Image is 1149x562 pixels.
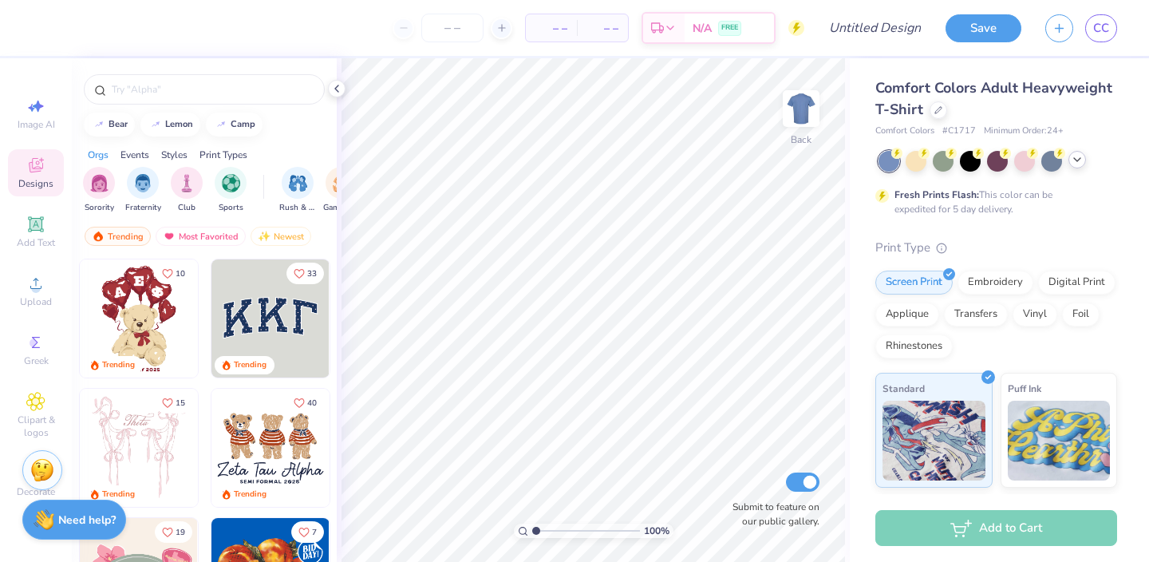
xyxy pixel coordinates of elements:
span: Standard [882,380,925,397]
div: Digital Print [1038,271,1115,295]
span: Designs [18,177,53,190]
div: Print Types [199,148,247,162]
img: 3b9aba4f-e317-4aa7-a679-c95a879539bd [211,259,330,378]
img: most_fav.gif [163,231,176,242]
div: Embroidery [958,271,1033,295]
span: CC [1093,19,1109,38]
input: – – [421,14,484,42]
button: Like [155,521,192,543]
button: Like [286,392,324,414]
button: camp [206,113,263,137]
span: Upload [20,295,52,308]
div: filter for Rush & Bid [279,167,316,214]
div: Trending [102,359,135,371]
input: Untitled Design [816,12,934,44]
span: Club [178,202,195,214]
span: 33 [307,270,317,278]
div: Trending [234,359,267,371]
span: Comfort Colors [875,125,934,138]
div: Trending [102,489,135,501]
img: trend_line.gif [93,120,105,129]
span: # C1717 [942,125,976,138]
div: Back [791,133,811,147]
img: trending.gif [92,231,105,242]
span: Greek [24,354,49,367]
img: d12a98c7-f0f7-4345-bf3a-b9f1b718b86e [197,389,315,507]
div: Orgs [88,148,109,162]
div: filter for Sorority [83,167,115,214]
span: N/A [693,20,712,37]
div: Most Favorited [156,227,246,246]
button: filter button [83,167,115,214]
button: filter button [171,167,203,214]
div: Vinyl [1013,303,1057,327]
div: Screen Print [875,271,953,295]
span: Comfort Colors Adult Heavyweight T-Shirt [875,78,1112,119]
span: Rush & Bid [279,202,316,214]
div: filter for Game Day [323,167,360,214]
button: filter button [323,167,360,214]
div: filter for Fraternity [125,167,161,214]
img: Sports Image [222,174,240,192]
span: 19 [176,528,185,536]
span: Fraternity [125,202,161,214]
div: Print Type [875,239,1117,257]
img: Back [785,93,817,125]
strong: Need help? [58,513,116,528]
div: This color can be expedited for 5 day delivery. [894,188,1091,216]
div: Trending [234,489,267,501]
span: Image AI [18,118,55,131]
img: Rush & Bid Image [289,174,307,192]
img: trend_line.gif [149,120,162,129]
button: bear [84,113,135,137]
img: Club Image [178,174,195,192]
span: 100 % [644,524,669,538]
div: Foil [1062,303,1100,327]
div: Applique [875,303,939,327]
button: filter button [125,167,161,214]
span: Add Text [17,236,55,249]
label: Submit to feature on our public gallery. [724,500,819,528]
img: Puff Ink [1008,401,1111,481]
button: filter button [279,167,316,214]
button: Save [946,14,1021,42]
input: Try "Alpha" [110,81,314,97]
img: edfb13fc-0e43-44eb-bea2-bf7fc0dd67f9 [329,259,447,378]
img: a3be6b59-b000-4a72-aad0-0c575b892a6b [211,389,330,507]
button: Like [155,392,192,414]
div: Rhinestones [875,334,953,358]
img: Newest.gif [258,231,270,242]
span: Decorate [17,485,55,498]
img: Standard [882,401,985,481]
span: Minimum Order: 24 + [984,125,1064,138]
img: e74243e0-e378-47aa-a400-bc6bcb25063a [197,259,315,378]
span: 40 [307,399,317,407]
button: lemon [140,113,200,137]
div: Transfers [944,303,1008,327]
div: bear [109,120,128,129]
span: – – [586,20,618,37]
span: Puff Ink [1008,380,1041,397]
button: filter button [215,167,247,214]
img: Sorority Image [90,174,109,192]
button: Like [291,521,324,543]
strong: Fresh Prints Flash: [894,188,979,201]
button: Like [286,263,324,284]
span: FREE [721,22,738,34]
span: 15 [176,399,185,407]
div: camp [231,120,255,129]
img: Game Day Image [333,174,351,192]
div: filter for Club [171,167,203,214]
span: Game Day [323,202,360,214]
span: Sports [219,202,243,214]
div: Trending [85,227,151,246]
span: – – [535,20,567,37]
div: Styles [161,148,188,162]
img: d12c9beb-9502-45c7-ae94-40b97fdd6040 [329,389,447,507]
div: filter for Sports [215,167,247,214]
span: 7 [312,528,317,536]
img: 587403a7-0594-4a7f-b2bd-0ca67a3ff8dd [80,259,198,378]
img: 83dda5b0-2158-48ca-832c-f6b4ef4c4536 [80,389,198,507]
img: trend_line.gif [215,120,227,129]
span: 10 [176,270,185,278]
